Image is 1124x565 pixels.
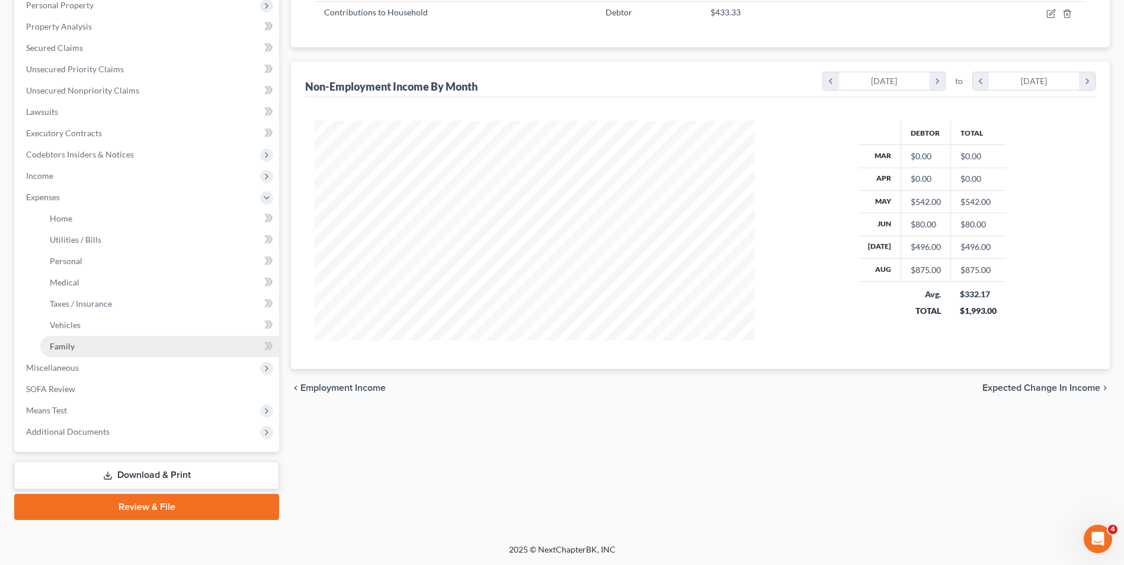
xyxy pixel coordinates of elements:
[901,121,950,145] th: Debtor
[225,544,900,565] div: 2025 © NextChapterBK, INC
[911,241,941,253] div: $496.00
[300,383,386,393] span: Employment Income
[859,259,901,281] th: Aug
[40,229,279,251] a: Utilities / Bills
[17,16,279,37] a: Property Analysis
[859,236,901,258] th: [DATE]
[950,145,1006,168] td: $0.00
[960,305,997,317] div: $1,993.00
[911,264,941,276] div: $875.00
[710,7,741,17] span: $433.33
[1100,383,1110,393] i: chevron_right
[950,168,1006,190] td: $0.00
[40,272,279,293] a: Medical
[1084,525,1112,553] iframe: Intercom live chat
[50,213,72,223] span: Home
[950,121,1006,145] th: Total
[26,192,60,202] span: Expenses
[955,75,963,87] span: to
[50,277,79,287] span: Medical
[40,314,279,336] a: Vehicles
[929,72,945,90] i: chevron_right
[910,305,941,317] div: TOTAL
[50,341,75,351] span: Family
[324,7,428,17] span: Contributions to Household
[17,59,279,80] a: Unsecured Priority Claims
[40,336,279,357] a: Family
[40,208,279,229] a: Home
[26,43,83,53] span: Secured Claims
[17,378,279,400] a: SOFA Review
[50,298,112,309] span: Taxes / Insurance
[50,235,101,245] span: Utilities / Bills
[859,168,901,190] th: Apr
[14,494,279,520] a: Review & File
[26,405,67,415] span: Means Test
[17,101,279,123] a: Lawsuits
[823,72,839,90] i: chevron_left
[950,190,1006,213] td: $542.00
[26,21,92,31] span: Property Analysis
[26,362,79,373] span: Miscellaneous
[950,213,1006,236] td: $80.00
[17,123,279,144] a: Executory Contracts
[14,461,279,489] a: Download & Print
[26,64,124,74] span: Unsecured Priority Claims
[910,288,941,300] div: Avg.
[911,219,941,230] div: $80.00
[859,190,901,213] th: May
[26,107,58,117] span: Lawsuits
[17,37,279,59] a: Secured Claims
[291,383,300,393] i: chevron_left
[606,7,632,17] span: Debtor
[911,150,941,162] div: $0.00
[305,79,478,94] div: Non-Employment Income By Month
[982,383,1110,393] button: Expected Change in Income chevron_right
[859,213,901,236] th: Jun
[26,426,110,436] span: Additional Documents
[950,259,1006,281] td: $875.00
[911,173,941,185] div: $0.00
[17,80,279,101] a: Unsecured Nonpriority Claims
[982,383,1100,393] span: Expected Change in Income
[50,256,82,266] span: Personal
[1079,72,1095,90] i: chevron_right
[26,85,139,95] span: Unsecured Nonpriority Claims
[40,251,279,272] a: Personal
[40,293,279,314] a: Taxes / Insurance
[50,320,81,330] span: Vehicles
[960,288,997,300] div: $332.17
[26,149,134,159] span: Codebtors Insiders & Notices
[26,384,75,394] span: SOFA Review
[839,72,930,90] div: [DATE]
[26,128,102,138] span: Executory Contracts
[989,72,1080,90] div: [DATE]
[291,383,386,393] button: chevron_left Employment Income
[26,171,53,181] span: Income
[973,72,989,90] i: chevron_left
[859,145,901,168] th: Mar
[911,196,941,208] div: $542.00
[950,236,1006,258] td: $496.00
[1108,525,1117,534] span: 4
